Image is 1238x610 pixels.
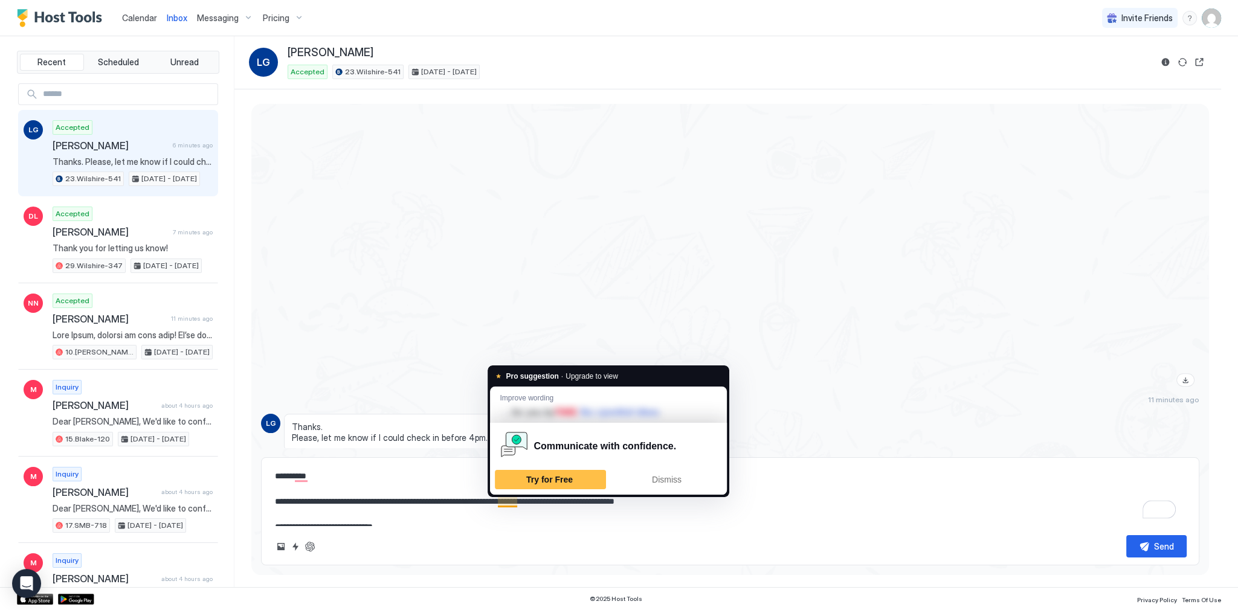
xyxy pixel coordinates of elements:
span: [DATE] - [DATE] [131,434,186,445]
span: 23.Wilshire-541 [65,173,121,184]
div: menu [1182,11,1197,25]
span: Inquiry [56,469,79,480]
span: LG [266,418,276,429]
div: View image [958,95,1199,391]
button: Reservation information [1158,55,1173,69]
button: Open reservation [1192,55,1207,69]
span: Accepted [291,66,324,77]
span: Unread [170,57,199,68]
span: 17.SMB-718 [65,520,107,531]
button: Unread [152,54,216,71]
span: [PERSON_NAME] [53,399,156,411]
span: Dear [PERSON_NAME], We'd like to confirm the apartment's location at 📍 [STREET_ADDRESS] ❗️. The p... [53,416,213,427]
span: 7 minutes ago [173,228,213,236]
button: Upload image [274,539,288,554]
textarea: To enrich screen reader interactions, please activate Accessibility in Grammarly extension settings [274,465,1187,525]
span: [PERSON_NAME] [53,226,168,238]
span: NN [28,298,39,309]
span: 29.Wilshire-347 [65,260,123,271]
span: [DATE] - [DATE] [141,173,197,184]
span: Pricing [263,13,289,24]
div: User profile [1202,8,1221,28]
span: 23.Wilshire-541 [345,66,401,77]
span: Accepted [56,208,89,219]
span: Inquiry [56,555,79,566]
span: Inbox [167,13,187,23]
span: Thank you for letting us know! [53,243,213,254]
span: 10.[PERSON_NAME]-203 [65,347,134,358]
span: DL [28,211,38,222]
span: Thanks. Please, let me know if I could check in before 4pm… I need to work with internet [53,156,213,167]
button: Send [1126,535,1187,557]
input: Input Field [38,84,218,104]
a: Inbox [167,11,187,24]
span: M [30,471,37,482]
span: 11 minutes ago [171,315,213,323]
span: Accepted [56,295,89,306]
span: [PERSON_NAME] [53,313,166,325]
span: [DATE] - [DATE] [127,520,183,531]
a: Privacy Policy [1137,592,1177,605]
span: Privacy Policy [1137,596,1177,603]
span: [DATE] - [DATE] [421,66,477,77]
div: tab-group [17,51,219,74]
span: M [30,384,37,395]
span: Calendar [122,13,157,23]
span: [DATE] - [DATE] [154,347,210,358]
a: Calendar [122,11,157,24]
button: Sync reservation [1175,55,1190,69]
span: 6 minutes ago [173,141,213,149]
span: [DATE] - [DATE] [143,260,199,271]
a: Terms Of Use [1182,592,1221,605]
span: about 4 hours ago [161,402,213,409]
a: Google Play Store [58,594,94,605]
span: Dear [PERSON_NAME], We'd like to confirm the apartment's location at 📍 [STREET_ADDRESS]❗️. The pr... [53,503,213,514]
span: Inquiry [56,382,79,393]
div: Send [1154,540,1174,553]
span: Invite Friends [1121,13,1173,24]
a: Download [1176,373,1194,387]
span: [PERSON_NAME] [288,46,373,60]
span: 11 minutes ago [1148,395,1199,404]
a: Host Tools Logo [17,9,108,27]
span: [PERSON_NAME] [53,486,156,498]
span: Thanks. Please, let me know if I could check in before 4pm… I need to work with internet [292,422,601,443]
div: Open Intercom Messenger [12,569,41,598]
button: Recent [20,54,84,71]
span: [PERSON_NAME] [53,140,168,152]
button: Quick reply [288,539,303,554]
span: about 4 hours ago [161,575,213,583]
span: about 4 hours ago [161,488,213,496]
span: Lore Ipsum, dolorsi am cons adip! El’se doeiusm te inci utl! Etdol ma ali eni adminimveni qui’no ... [53,330,213,341]
button: Scheduled [86,54,150,71]
span: M [30,557,37,568]
span: Accepted [56,122,89,133]
button: ChatGPT Auto Reply [303,539,317,554]
span: Messaging [197,13,239,24]
span: Recent [37,57,66,68]
span: LG [257,55,270,69]
span: Scheduled [98,57,139,68]
span: LG [28,124,39,135]
span: Terms Of Use [1182,596,1221,603]
a: App Store [17,594,53,605]
span: © 2025 Host Tools [590,595,642,603]
span: [PERSON_NAME] [53,573,156,585]
span: 15.Blake-120 [65,434,110,445]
